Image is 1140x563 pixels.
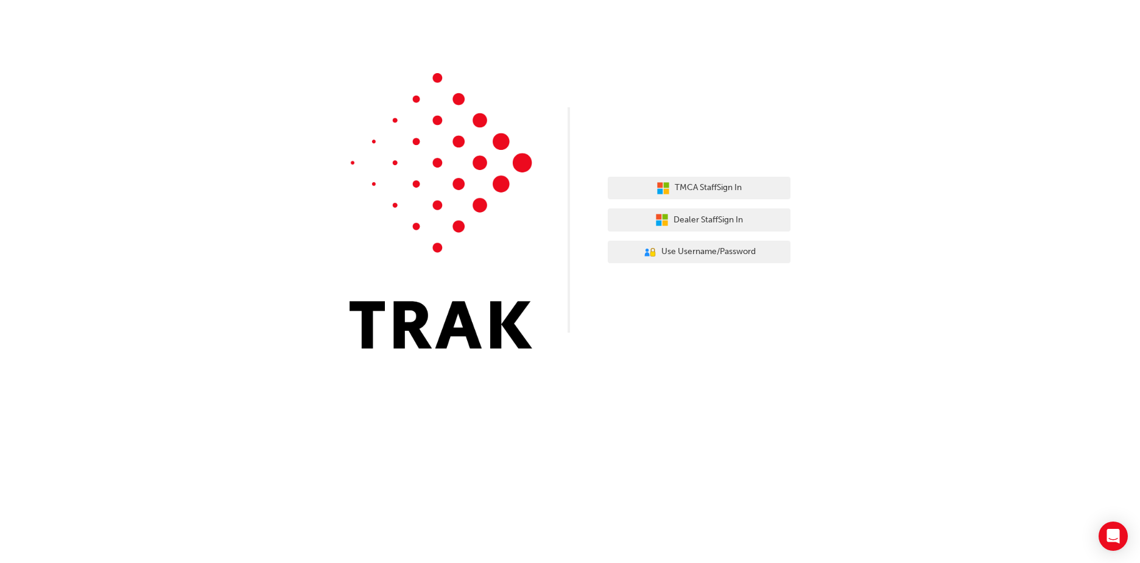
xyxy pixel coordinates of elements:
[608,241,790,264] button: Use Username/Password
[674,213,743,227] span: Dealer Staff Sign In
[661,245,756,259] span: Use Username/Password
[608,177,790,200] button: TMCA StaffSign In
[1099,522,1128,551] div: Open Intercom Messenger
[675,181,742,195] span: TMCA Staff Sign In
[608,208,790,232] button: Dealer StaffSign In
[350,73,532,349] img: Trak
